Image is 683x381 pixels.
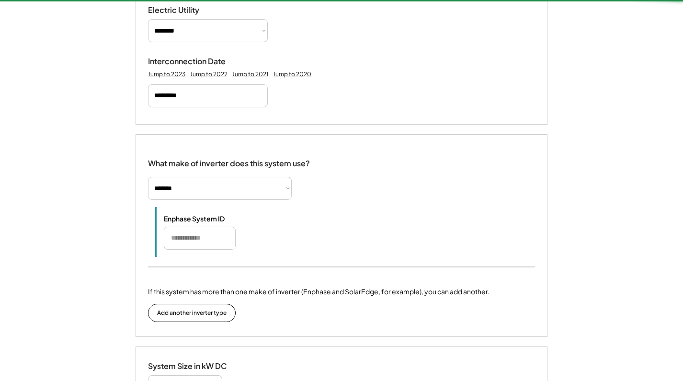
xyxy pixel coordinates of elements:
[148,149,310,171] div: What make of inverter does this system use?
[148,361,244,371] div: System Size in kW DC
[148,5,244,15] div: Electric Utility
[232,70,268,78] div: Jump to 2021
[148,57,244,67] div: Interconnection Date
[273,70,311,78] div: Jump to 2020
[190,70,228,78] div: Jump to 2022
[148,304,236,322] button: Add another inverter type
[164,214,260,223] div: Enphase System ID
[148,70,185,78] div: Jump to 2023
[148,287,489,297] div: If this system has more than one make of inverter (Enphase and SolarEdge, for example), you can a...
